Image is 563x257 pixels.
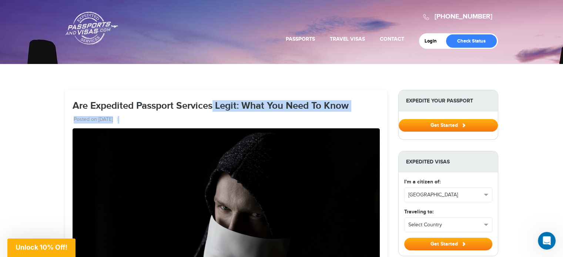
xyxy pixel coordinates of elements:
[405,218,492,232] button: Select Country
[399,122,498,128] a: Get Started
[404,238,492,250] button: Get Started
[404,208,433,216] label: Traveling to:
[330,36,365,42] a: Travel Visas
[408,221,482,229] span: Select Country
[404,178,440,186] label: I'm a citizen of:
[7,239,76,257] div: Unlock 10% Off!
[538,232,556,250] iframe: Intercom live chat
[16,243,67,251] span: Unlock 10% Off!
[405,188,492,202] button: [GEOGRAPHIC_DATA]
[435,13,492,21] a: [PHONE_NUMBER]
[408,191,482,199] span: [GEOGRAPHIC_DATA]
[425,38,442,44] a: Login
[399,151,498,172] strong: Expedited Visas
[286,36,315,42] a: Passports
[74,116,118,124] li: Posted on [DATE]
[73,101,380,112] h1: Are Expedited Passport Services Legit: What You Need To Know
[399,119,498,132] button: Get Started
[66,11,118,45] a: Passports & [DOMAIN_NAME]
[446,34,497,48] a: Check Status
[380,36,404,42] a: Contact
[399,90,498,111] strong: Expedite Your Passport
